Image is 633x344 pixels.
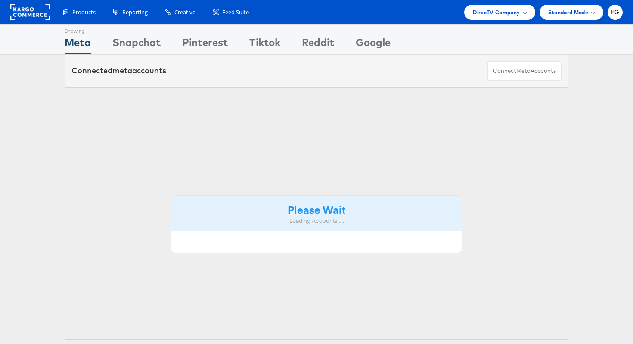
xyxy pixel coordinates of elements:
div: Tiktok [249,35,280,54]
div: Showing [65,25,91,35]
span: Creative [174,8,195,16]
span: Reporting [122,8,148,16]
div: Connected accounts [71,65,166,76]
span: meta [516,67,531,75]
div: Snapchat [112,35,161,54]
span: DirecTV Company [473,8,520,17]
div: Loading Accounts .... [177,217,456,225]
div: Meta [65,35,91,54]
div: Google [356,35,391,54]
div: Reddit [302,35,334,54]
span: KG [611,9,620,15]
span: Feed Suite [222,8,249,16]
span: meta [112,66,132,75]
button: ConnectmetaAccounts [487,61,562,81]
strong: Please Wait [288,202,345,216]
div: Pinterest [182,35,228,54]
span: Products [72,8,96,16]
span: Standard Mode [548,8,588,17]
